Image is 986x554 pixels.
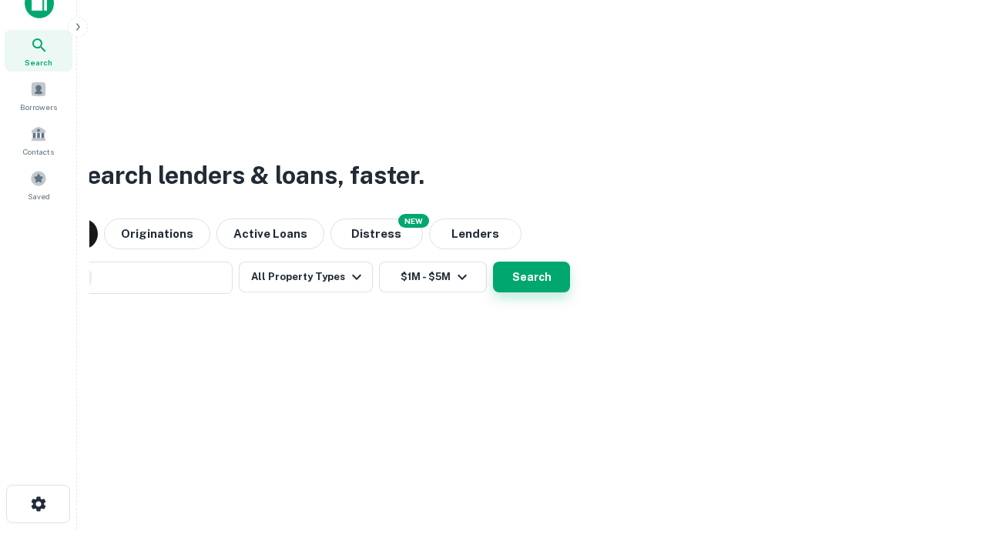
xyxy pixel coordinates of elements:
a: Contacts [5,119,72,161]
span: Contacts [23,145,54,158]
span: Borrowers [20,101,57,113]
a: Saved [5,164,72,205]
button: Search distressed loans with lien and other non-mortgage details. [330,219,423,249]
a: Borrowers [5,75,72,116]
button: Search [493,262,570,292]
span: Saved [28,190,50,202]
button: All Property Types [239,262,373,292]
button: Originations [104,219,210,249]
span: Search [25,56,52,68]
h3: Search lenders & loans, faster. [70,157,424,194]
a: Search [5,30,72,72]
button: Active Loans [216,219,324,249]
button: Lenders [429,219,522,249]
iframe: Chat Widget [909,431,986,505]
div: NEW [398,214,429,228]
button: $1M - $5M [379,262,487,292]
